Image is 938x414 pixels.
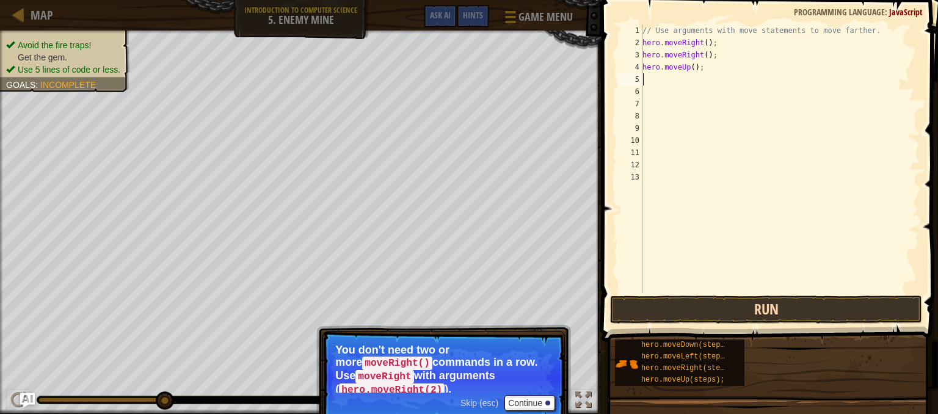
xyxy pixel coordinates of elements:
div: 6 [619,85,643,98]
span: hero.moveLeft(steps); [641,352,733,361]
div: 11 [619,147,643,159]
li: Avoid the fire traps! [6,39,120,51]
div: 4 [619,61,643,73]
div: 7 [619,98,643,110]
span: Skip (esc) [460,398,498,408]
button: Ask AI [20,393,35,408]
span: Programming language [794,6,885,18]
li: Get the gem. [6,51,120,64]
button: Ask AI [424,5,457,27]
span: : [885,6,889,18]
div: 13 [619,171,643,183]
button: Game Menu [495,5,580,34]
code: hero.moveRight(2) [339,383,445,397]
code: moveRight [355,370,413,383]
span: Avoid the fire traps! [18,40,91,50]
span: : [35,80,40,90]
img: portrait.png [615,352,638,376]
div: 2 [619,37,643,49]
span: Game Menu [518,9,573,25]
div: 10 [619,134,643,147]
span: Get the gem. [18,53,67,62]
li: Use 5 lines of code or less. [6,64,120,76]
div: 12 [619,159,643,171]
span: Incomplete [40,80,96,90]
a: Map [24,7,53,23]
span: Goals [6,80,35,90]
div: 3 [619,49,643,61]
div: 5 [619,73,643,85]
span: JavaScript [889,6,923,18]
div: 8 [619,110,643,122]
span: hero.moveRight(steps); [641,364,738,372]
p: You don't need two or more commands in a row. Use with arguments ( ). [335,344,552,393]
span: Hints [463,9,483,21]
span: hero.moveDown(steps); [641,341,733,349]
button: Continue [504,395,555,411]
span: hero.moveUp(steps); [641,376,725,384]
span: Map [31,7,53,23]
span: Use 5 lines of code or less. [18,65,120,74]
button: Run [610,296,922,324]
div: 1 [619,24,643,37]
code: moveRight() [362,357,432,370]
span: Ask AI [430,9,451,21]
div: 9 [619,122,643,134]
